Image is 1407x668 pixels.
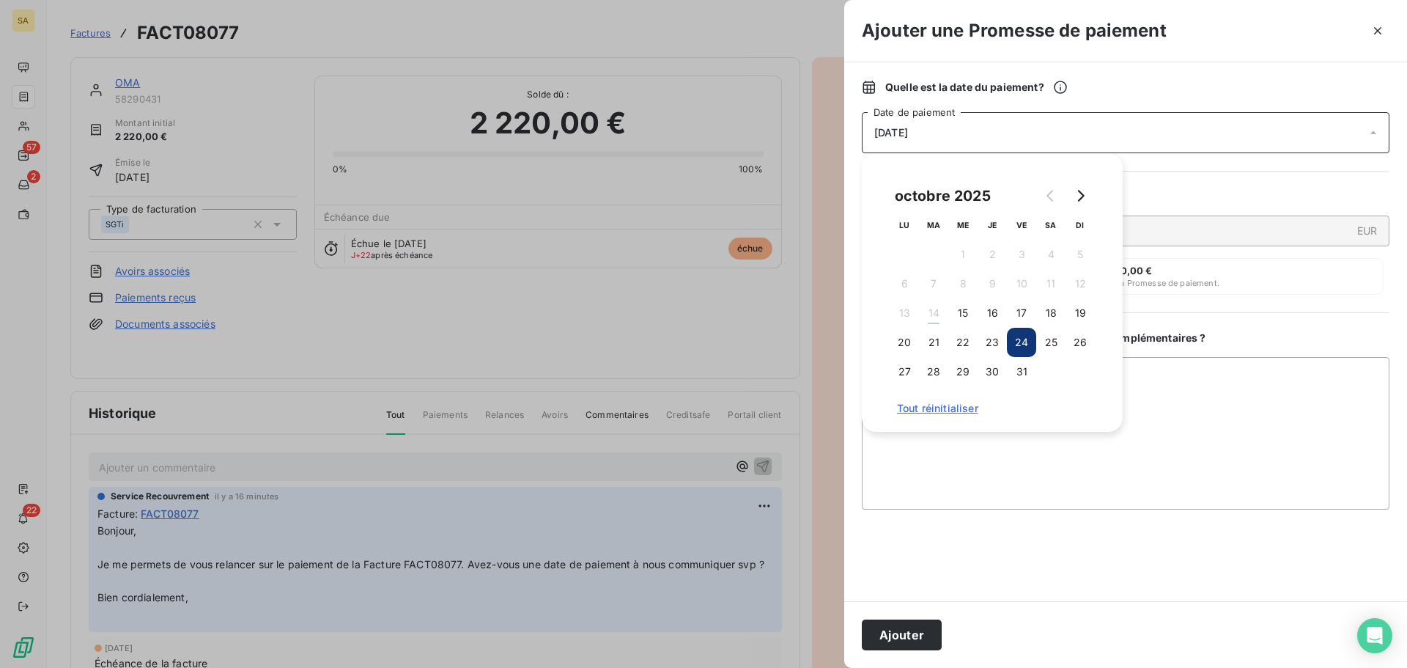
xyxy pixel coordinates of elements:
button: 23 [978,328,1007,357]
button: 2 [978,240,1007,269]
button: 7 [919,269,948,298]
th: mercredi [948,210,978,240]
button: Ajouter [862,620,942,650]
button: 4 [1036,240,1066,269]
span: Quelle est la date du paiement ? [885,80,1068,95]
button: 8 [948,269,978,298]
button: 22 [948,328,978,357]
button: 1 [948,240,978,269]
button: 9 [978,269,1007,298]
th: dimanche [1066,210,1095,240]
button: 11 [1036,269,1066,298]
button: 25 [1036,328,1066,357]
h3: Ajouter une Promesse de paiement [862,18,1167,44]
button: 10 [1007,269,1036,298]
span: Tout réinitialiser [897,403,1087,414]
button: Go to previous month [1036,181,1066,210]
button: 31 [1007,357,1036,386]
button: 29 [948,357,978,386]
th: mardi [919,210,948,240]
button: Go to next month [1066,181,1095,210]
button: 17 [1007,298,1036,328]
button: 15 [948,298,978,328]
button: 5 [1066,240,1095,269]
button: 3 [1007,240,1036,269]
span: [DATE] [874,127,908,139]
button: 16 [978,298,1007,328]
button: 12 [1066,269,1095,298]
button: 27 [890,357,919,386]
button: 20 [890,328,919,357]
button: 14 [919,298,948,328]
button: 26 [1066,328,1095,357]
button: 21 [919,328,948,357]
th: vendredi [1007,210,1036,240]
button: 24 [1007,328,1036,357]
button: 19 [1066,298,1095,328]
button: 6 [890,269,919,298]
th: lundi [890,210,919,240]
th: samedi [1036,210,1066,240]
th: jeudi [978,210,1007,240]
button: 28 [919,357,948,386]
button: 30 [978,357,1007,386]
span: 0,00 € [1120,265,1153,276]
button: 18 [1036,298,1066,328]
button: 13 [890,298,919,328]
div: octobre 2025 [890,184,996,208]
div: Open Intercom Messenger [1357,618,1392,653]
